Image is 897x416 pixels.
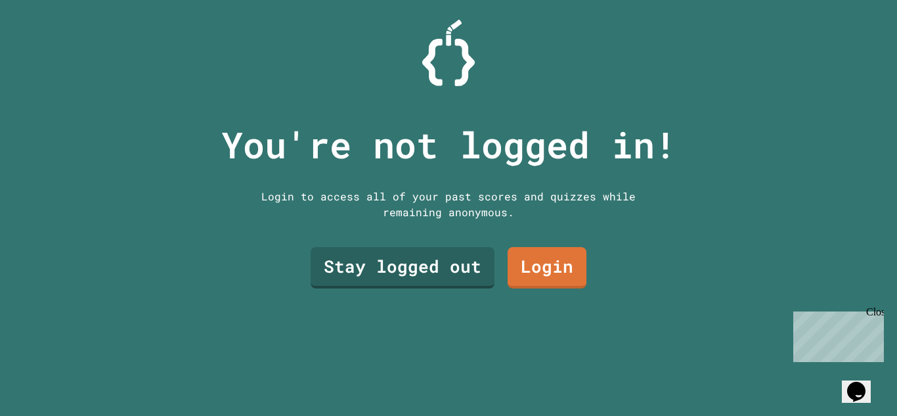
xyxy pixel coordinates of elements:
[508,247,586,289] a: Login
[311,247,494,289] a: Stay logged out
[5,5,91,83] div: Chat with us now!Close
[788,306,884,362] iframe: chat widget
[252,189,645,220] div: Login to access all of your past scores and quizzes while remaining anonymous.
[842,363,884,403] iframe: chat widget
[422,20,475,86] img: Logo.svg
[221,118,676,172] p: You're not logged in!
